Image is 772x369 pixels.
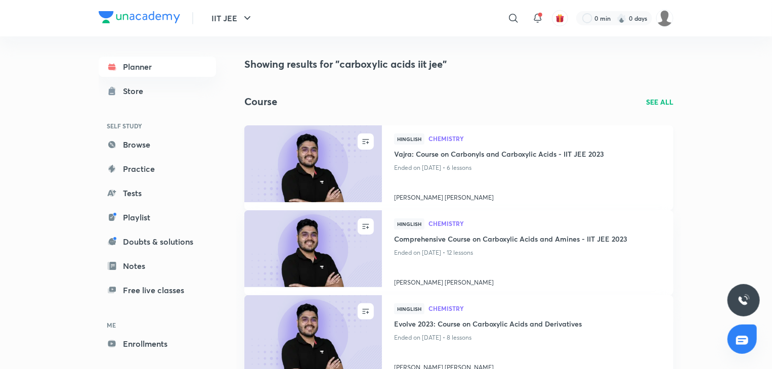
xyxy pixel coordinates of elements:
a: Comprehensive Course on Carboxylic Acids and Amines - IIT JEE 2023 [394,234,661,246]
span: Chemistry [428,135,661,142]
a: Tests [99,183,216,203]
a: new-thumbnail [244,210,382,295]
a: Free live classes [99,280,216,300]
h2: Course [244,94,277,109]
a: Evolve 2023: Course on Carboxylic Acids and Derivatives [394,318,661,331]
span: Hinglish [394,303,424,314]
img: new-thumbnail [243,124,383,203]
a: [PERSON_NAME] [PERSON_NAME] [394,274,661,287]
a: Company Logo [99,11,180,26]
div: Store [123,85,149,97]
span: Chemistry [428,220,661,226]
button: IIT JEE [205,8,260,28]
a: Chemistry [428,305,661,312]
a: SEE ALL [646,97,673,107]
img: Animesh [656,10,673,27]
p: Ended on [DATE] • 12 lessons [394,246,661,259]
span: Hinglish [394,133,424,145]
a: Browse [99,134,216,155]
img: avatar [555,14,565,23]
a: Practice [99,159,216,179]
span: Hinglish [394,218,424,229]
p: Ended on [DATE] • 6 lessons [394,161,661,174]
img: Company Logo [99,11,180,23]
h6: SELF STUDY [99,117,216,134]
img: new-thumbnail [243,209,383,288]
a: Playlist [99,207,216,227]
a: Doubts & solutions [99,232,216,252]
a: Vajra: Course on Carbonyls and Carboxylic Acids - IIT JEE 2023 [394,149,661,161]
span: Chemistry [428,305,661,311]
a: new-thumbnail [244,125,382,210]
h4: Showing results for "carboxylic acids iit jee" [244,57,673,72]
a: Chemistry [428,135,661,143]
img: streak [617,13,627,23]
button: avatar [552,10,568,26]
a: Store [99,81,216,101]
a: [PERSON_NAME] [PERSON_NAME] [394,189,661,202]
h6: ME [99,316,216,334]
p: Ended on [DATE] • 8 lessons [394,331,661,344]
a: Enrollments [99,334,216,354]
a: Notes [99,256,216,276]
a: Planner [99,57,216,77]
a: Chemistry [428,220,661,227]
img: ttu [738,294,750,306]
